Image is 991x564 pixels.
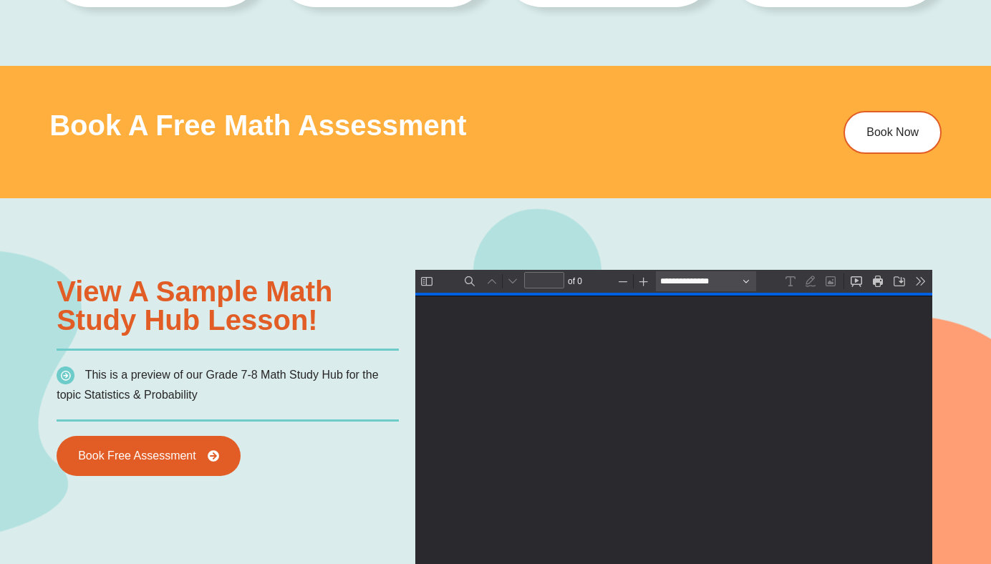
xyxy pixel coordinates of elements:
[843,111,942,154] a: Book Now
[57,369,378,401] span: This is a preview of our Grade 7-8 Math Study Hub for the topic Statistics & Probability
[57,366,74,384] img: icon-list.png
[385,1,405,21] button: Draw
[866,127,919,138] span: Book Now
[49,111,752,140] h3: Book a Free Math Assessment
[365,1,385,21] button: Text
[78,450,196,462] span: Book Free Assessment
[150,1,172,21] span: of ⁨0⁩
[57,277,399,334] h3: View a sample Math Study Hub lesson!
[405,1,425,21] button: Add or edit images
[57,436,241,476] a: Book Free Assessment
